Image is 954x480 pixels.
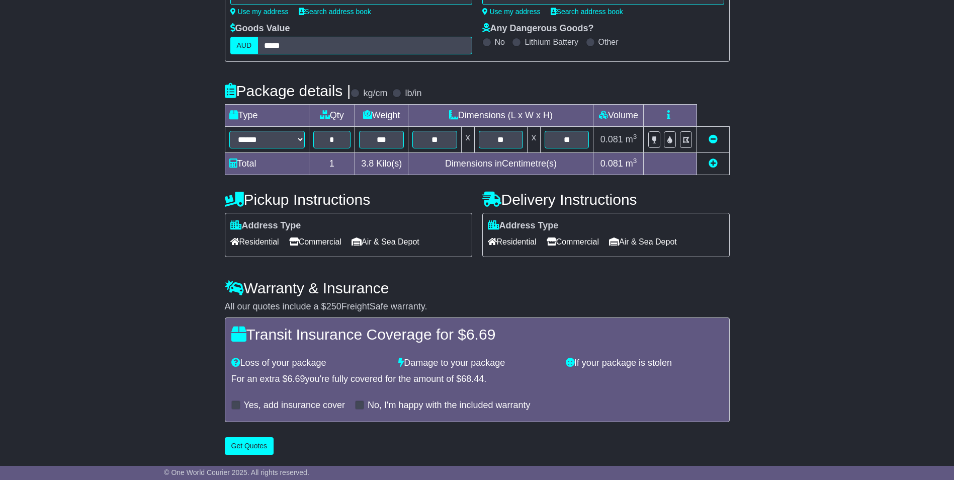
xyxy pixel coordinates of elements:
h4: Delivery Instructions [482,191,730,208]
h4: Transit Insurance Coverage for $ [231,326,723,343]
div: All our quotes include a $ FreightSafe warranty. [225,301,730,312]
td: Volume [593,105,644,127]
td: x [528,127,541,153]
td: Kilo(s) [355,153,408,175]
label: Goods Value [230,23,290,34]
div: For an extra $ you're fully covered for the amount of $ . [231,374,723,385]
td: Type [225,105,309,127]
span: Commercial [289,234,341,250]
span: © One World Courier 2025. All rights reserved. [164,468,309,476]
label: AUD [230,37,258,54]
a: Remove this item [709,134,718,144]
span: 6.69 [288,374,305,384]
td: Dimensions in Centimetre(s) [408,153,593,175]
h4: Pickup Instructions [225,191,472,208]
label: lb/in [405,88,421,99]
span: Residential [230,234,279,250]
span: 0.081 [600,158,623,169]
label: No, I'm happy with the included warranty [368,400,531,411]
span: 6.69 [466,326,495,343]
td: 1 [309,153,355,175]
a: Search address book [299,8,371,16]
div: Loss of your package [226,358,394,369]
label: Other [598,37,619,47]
td: Dimensions (L x W x H) [408,105,593,127]
label: Any Dangerous Goods? [482,23,594,34]
span: m [626,134,637,144]
span: m [626,158,637,169]
span: 3.8 [361,158,374,169]
label: Yes, add insurance cover [244,400,345,411]
a: Search address book [551,8,623,16]
span: 250 [326,301,341,311]
sup: 3 [633,133,637,140]
label: kg/cm [363,88,387,99]
a: Use my address [230,8,289,16]
label: Address Type [488,220,559,231]
label: Address Type [230,220,301,231]
td: Qty [309,105,355,127]
sup: 3 [633,157,637,165]
div: If your package is stolen [561,358,728,369]
label: Lithium Battery [525,37,578,47]
a: Add new item [709,158,718,169]
td: Weight [355,105,408,127]
a: Use my address [482,8,541,16]
div: Damage to your package [393,358,561,369]
span: Air & Sea Depot [352,234,419,250]
span: Air & Sea Depot [609,234,677,250]
span: 0.081 [600,134,623,144]
label: No [495,37,505,47]
h4: Package details | [225,83,351,99]
button: Get Quotes [225,437,274,455]
span: 68.44 [461,374,484,384]
td: x [461,127,474,153]
td: Total [225,153,309,175]
span: Commercial [547,234,599,250]
h4: Warranty & Insurance [225,280,730,296]
span: Residential [488,234,537,250]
